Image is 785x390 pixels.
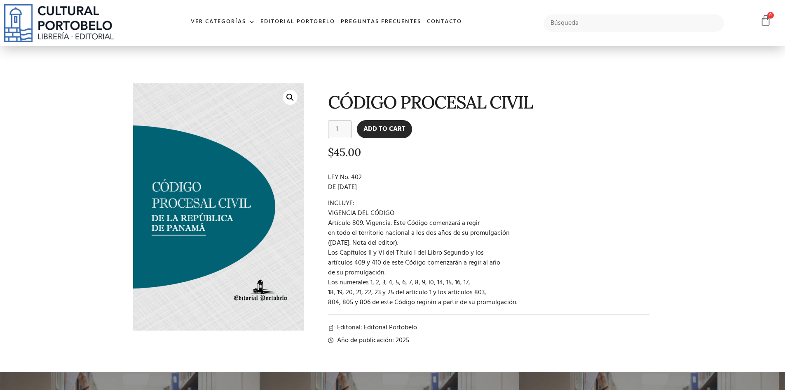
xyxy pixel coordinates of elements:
button: Add to cart [357,120,412,138]
span: Año de publicación: 2025 [335,336,409,345]
a: Editorial Portobelo [258,13,338,31]
input: Product quantity [328,120,352,138]
p: LEY No. 402 DE [DATE] [328,173,650,192]
a: Preguntas frecuentes [338,13,424,31]
h1: CÓDIGO PROCESAL CIVIL [328,92,650,112]
input: Búsqueda [544,14,724,32]
a: Contacto [424,13,465,31]
bdi: 45.00 [328,145,361,159]
span: $ [328,145,334,159]
p: INCLUYE: VIGENCIA DEL CÓDIGO Artículo 809. Vigencia. Este Código comenzará a regir en todo el ter... [328,199,650,307]
span: Editorial: Editorial Portobelo [335,323,417,333]
a: 0 [760,14,771,26]
a: 🔍 [283,90,298,105]
a: Ver Categorías [188,13,258,31]
span: 0 [767,12,774,19]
